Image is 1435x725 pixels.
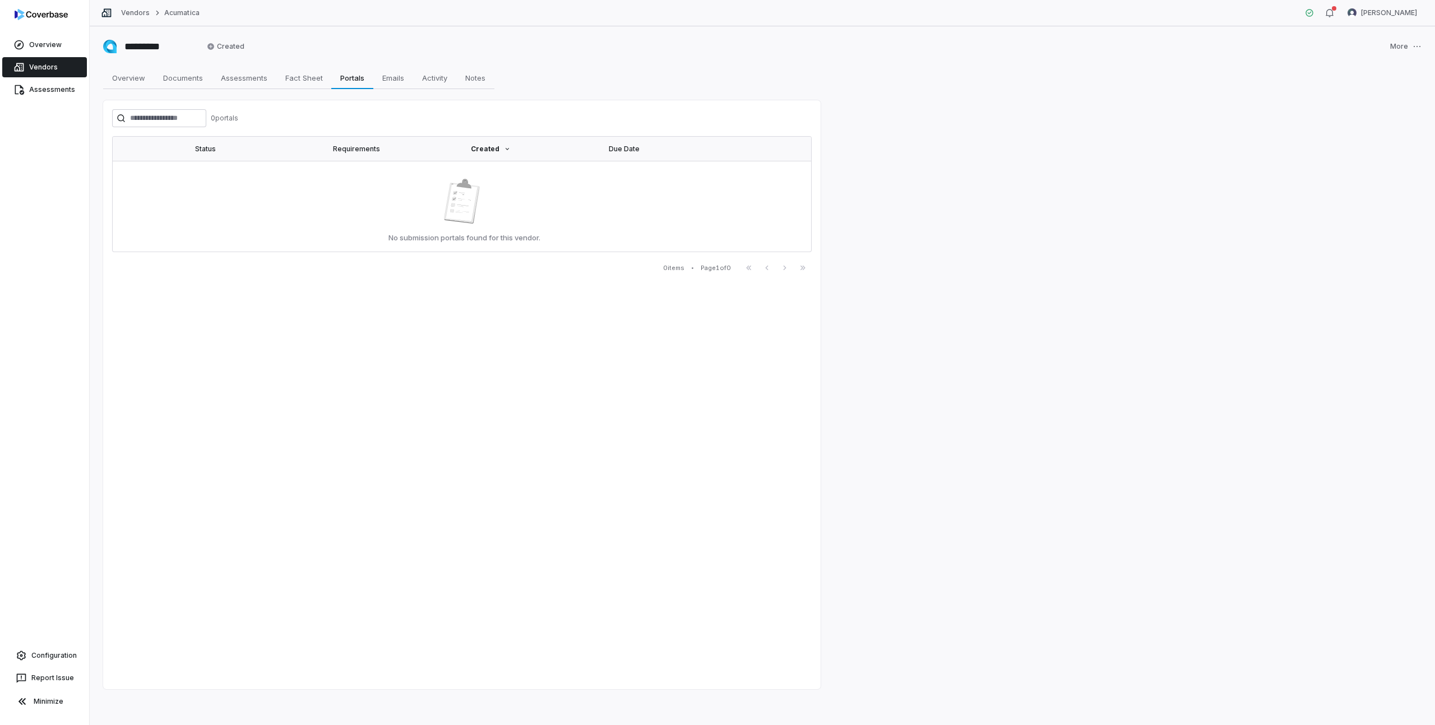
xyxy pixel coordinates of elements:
[108,71,150,85] span: Overview
[384,233,540,243] h3: No submission portals found for this vendor.
[281,71,327,85] span: Fact Sheet
[4,690,85,713] button: Minimize
[691,264,694,272] div: •
[164,8,199,17] a: Acumatica
[2,80,87,100] a: Assessments
[444,179,480,224] img: Task clipboard
[216,71,272,85] span: Assessments
[4,645,85,666] a: Configuration
[159,71,207,85] span: Documents
[663,264,684,272] div: 0 items
[2,35,87,55] a: Overview
[418,71,452,85] span: Activity
[609,137,729,161] div: Due Date
[1387,35,1425,58] button: More
[211,114,238,123] div: 0 portal s
[471,137,591,161] div: Created
[701,264,731,272] div: Page 1 of 0
[1361,8,1417,17] span: [PERSON_NAME]
[195,137,315,161] div: Status
[207,42,244,51] span: Created
[461,71,490,85] span: Notes
[15,9,68,20] img: logo-D7KZi-bG.svg
[333,137,453,161] div: Requirements
[4,668,85,688] button: Report Issue
[2,57,87,77] a: Vendors
[1341,4,1424,21] button: Mike Lewis avatar[PERSON_NAME]
[378,71,409,85] span: Emails
[121,8,150,17] a: Vendors
[336,71,368,85] span: Portals
[1348,8,1357,17] img: Mike Lewis avatar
